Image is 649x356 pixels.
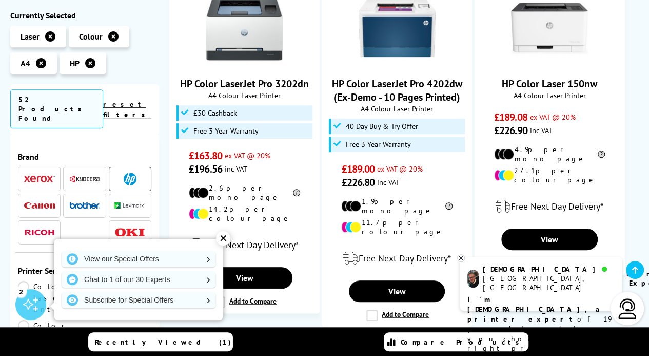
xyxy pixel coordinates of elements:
[530,112,576,122] span: ex VAT @ 20%
[24,230,55,235] img: Ricoh
[327,104,466,114] span: A4 Colour Laser Printer
[480,90,619,100] span: A4 Colour Laser Printer
[502,77,597,90] a: HP Color Laser 150nw
[24,173,55,185] a: Xerox
[62,251,215,267] a: View our Special Offers
[366,310,429,321] label: Add to Compare
[24,199,55,212] a: Canon
[401,338,525,347] span: Compare Products
[359,59,436,69] a: HP Color LaserJet Pro 4202dw (Ex-Demo - 10 Pages Printed)
[103,100,151,119] a: reset filters
[24,226,55,239] a: Ricoh
[88,332,233,351] a: Recently Viewed (1)
[18,266,151,276] span: Printer Series
[21,58,30,68] span: A4
[216,231,230,246] div: ✕
[480,192,619,221] div: modal_delivery
[69,175,100,183] img: Kyocera
[341,162,375,176] span: £189.00
[346,140,411,148] span: Free 3 Year Warranty
[175,90,314,100] span: A4 Colour Laser Printer
[18,152,151,162] span: Brand
[79,31,103,42] span: Colour
[206,59,283,69] a: HP Color LaserJet Pro 3202dn
[10,10,159,21] div: Currently Selected
[189,204,300,223] li: 14.2p per colour page
[225,151,270,160] span: ex VAT @ 20%
[189,162,222,176] span: £196.56
[62,271,215,288] a: Chat to 1 of our 30 Experts
[377,177,400,187] span: inc VAT
[467,270,479,288] img: chris-livechat.png
[494,110,527,124] span: £189.08
[24,202,55,209] img: Canon
[341,176,375,189] span: £226.80
[69,173,100,185] a: Kyocera
[494,145,605,163] li: 4.9p per mono page
[114,173,145,185] a: HP
[114,199,145,212] a: Lexmark
[467,295,603,324] b: I'm [DEMOGRAPHIC_DATA], a printer expert
[193,127,259,135] span: Free 3 Year Warranty
[114,203,145,209] img: Lexmark
[180,77,309,90] a: HP Color LaserJet Pro 3202dn
[189,149,222,162] span: £163.80
[530,125,553,135] span: inc VAT
[384,332,528,351] a: Compare Products
[494,124,527,137] span: £226.90
[193,109,237,117] span: £30 Cashback
[467,295,614,353] p: of 19 years! I can help you choose the right product
[483,274,614,292] div: [GEOGRAPHIC_DATA], [GEOGRAPHIC_DATA]
[214,296,277,308] label: Add to Compare
[341,197,453,215] li: 1.9p per mono page
[124,173,136,185] img: HP
[494,166,605,184] li: 27.1p per colour page
[501,229,597,250] a: View
[327,244,466,273] div: modal_delivery
[346,122,418,130] span: 40 Day Buy & Try Offer
[10,89,103,128] span: 52 Products Found
[18,320,87,354] a: Color LaserJet Pro
[341,218,453,236] li: 11.7p per colour page
[24,176,55,183] img: Xerox
[15,286,27,297] div: 2
[70,58,80,68] span: HP
[21,31,40,42] span: Laser
[332,77,462,104] a: HP Color LaserJet Pro 4202dw (Ex-Demo - 10 Pages Printed)
[62,292,215,308] a: Subscribe for Special Offers
[69,202,100,209] img: Brother
[377,164,423,174] span: ex VAT @ 20%
[95,338,231,347] span: Recently Viewed (1)
[189,183,300,202] li: 2.6p per mono page
[617,298,638,319] img: user-headset-light.svg
[18,281,111,315] a: Color LaserJet Enterprise
[69,199,100,212] a: Brother
[349,280,445,302] a: View
[196,267,292,289] a: View
[511,59,588,69] a: HP Color Laser 150nw
[114,228,145,237] img: OKI
[175,231,314,259] div: modal_delivery
[483,265,614,274] div: [DEMOGRAPHIC_DATA]
[114,226,145,239] a: OKI
[225,164,247,174] span: inc VAT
